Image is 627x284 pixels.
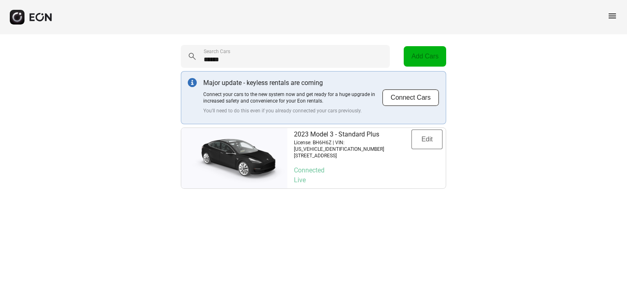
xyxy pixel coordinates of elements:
p: You'll need to do this even if you already connected your cars previously. [203,107,382,114]
p: [STREET_ADDRESS] [294,152,411,159]
p: Connected [294,165,442,175]
img: info [188,78,197,87]
p: 2023 Model 3 - Standard Plus [294,130,411,139]
button: Connect Cars [382,89,439,106]
p: Live [294,175,442,185]
p: Major update - keyless rentals are coming [203,78,382,88]
p: License: BH6H6Z | VIN: [US_VEHICLE_IDENTIFICATION_NUMBER] [294,139,411,152]
img: car [181,132,287,185]
button: Edit [411,130,442,149]
p: Connect your cars to the new system now and get ready for a huge upgrade in increased safety and ... [203,91,382,104]
span: menu [607,11,617,21]
label: Search Cars [204,48,230,55]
